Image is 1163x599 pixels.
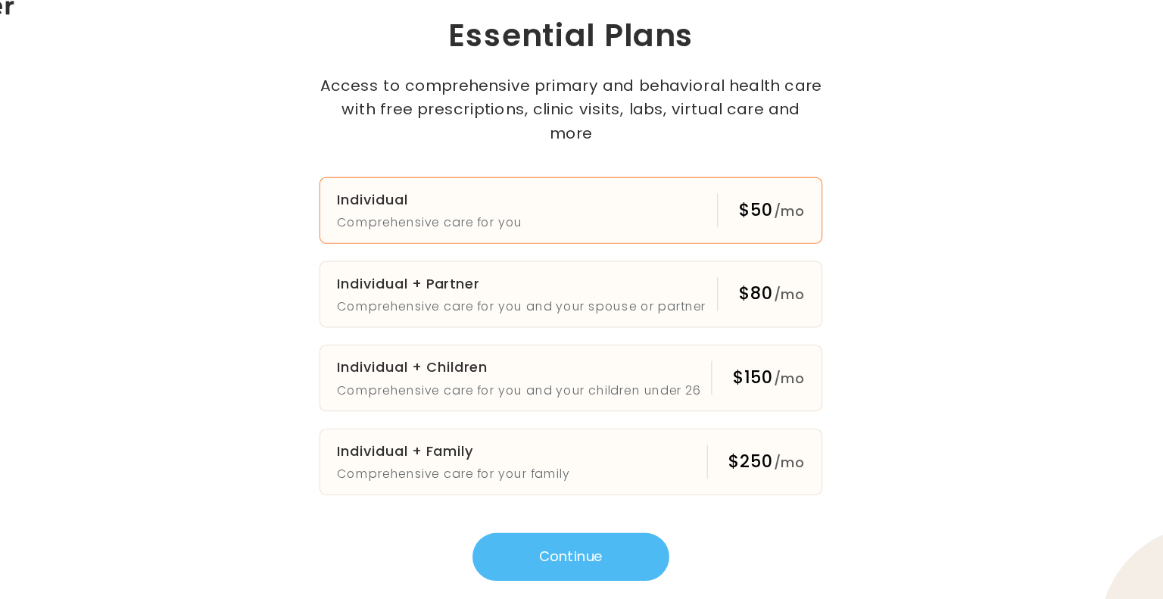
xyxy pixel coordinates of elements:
[725,359,788,382] div: $150
[375,276,701,298] h3: Individual + Partner
[375,298,701,316] p: Comprehensive care for you and your spouse or partner
[375,202,539,223] h3: Individual
[721,433,788,456] div: $250
[494,507,669,550] button: Continue
[359,341,805,400] button: Individual + ChildrenComprehensive care for you and your children under 26$150/mo
[375,223,539,242] p: Comprehensive care for you
[303,49,860,86] h1: Essential Plans
[375,425,581,446] h3: Individual + Family
[761,362,788,379] span: /mo
[761,288,788,305] span: /mo
[375,372,697,390] p: Comprehensive care for you and your children under 26
[359,267,805,326] button: Individual + PartnerComprehensive care for you and your spouse or partner$80/mo
[761,214,788,231] span: /mo
[359,192,805,251] button: IndividualComprehensive care for you$50/mo
[730,211,788,233] div: $50
[375,446,581,464] p: Comprehensive care for your family
[761,436,788,454] span: /mo
[730,285,788,307] div: $80
[375,351,697,372] h3: Individual + Children
[358,101,805,164] p: Access to comprehensive primary and behavioral health care with free prescriptions, clinic visits...
[359,415,805,474] button: Individual + FamilyComprehensive care for your family$250/mo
